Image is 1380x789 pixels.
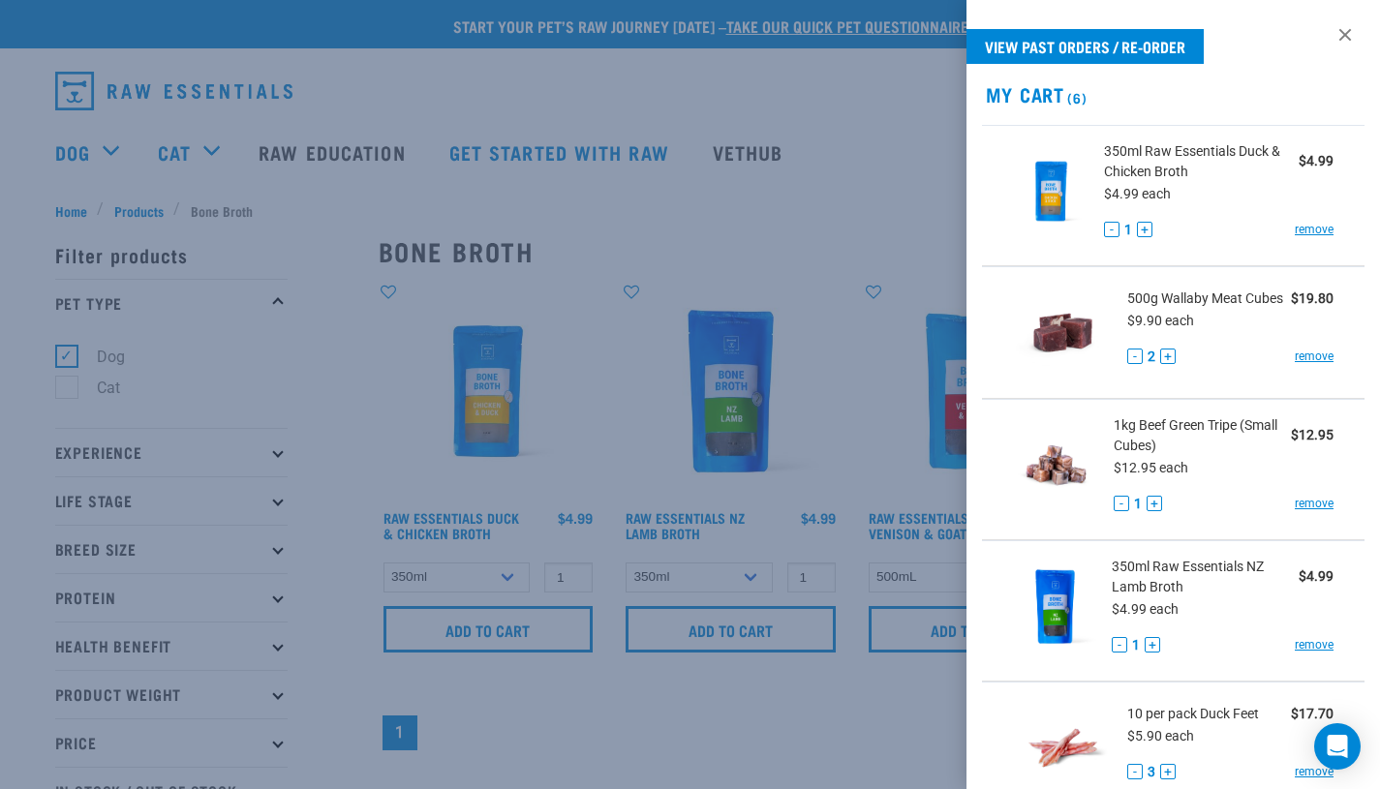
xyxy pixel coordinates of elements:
a: remove [1295,763,1334,780]
div: Open Intercom Messenger [1314,723,1361,770]
img: Raw Essentials Duck & Chicken Broth [1013,141,1089,241]
button: + [1160,764,1176,779]
strong: $4.99 [1299,568,1334,584]
span: 500g Wallaby Meat Cubes [1127,288,1283,309]
img: Raw Essentials NZ Lamb Broth [1013,557,1097,656]
button: + [1160,349,1176,364]
span: 350ml Raw Essentials NZ Lamb Broth [1112,557,1299,597]
button: - [1112,637,1127,652]
img: Wallaby Meat Cubes [1013,283,1113,382]
span: $5.90 each [1127,728,1194,743]
span: $4.99 each [1112,601,1179,617]
span: 2 [1148,347,1155,367]
a: remove [1295,495,1334,512]
strong: $4.99 [1299,153,1334,168]
a: remove [1295,348,1334,365]
button: + [1145,637,1160,652]
span: 1 [1124,220,1132,240]
span: $4.99 each [1104,186,1171,201]
span: 3 [1148,762,1155,782]
strong: $19.80 [1291,290,1334,306]
span: 10 per pack Duck Feet [1127,704,1259,724]
span: 1kg Beef Green Tripe (Small Cubes) [1114,415,1291,456]
span: 1 [1134,494,1142,514]
a: remove [1295,221,1334,238]
strong: $17.70 [1291,706,1334,721]
button: - [1127,349,1143,364]
button: - [1127,764,1143,779]
button: - [1114,496,1129,511]
span: 350ml Raw Essentials Duck & Chicken Broth [1104,141,1299,182]
a: remove [1295,636,1334,653]
a: View past orders / re-order [966,29,1204,64]
strong: $12.95 [1291,427,1334,442]
button: + [1147,496,1162,511]
button: + [1137,222,1152,237]
span: 1 [1132,635,1140,655]
button: - [1104,222,1119,237]
span: $9.90 each [1127,313,1194,328]
span: $12.95 each [1114,460,1188,475]
img: Beef Green Tripe (Small Cubes) [1013,415,1100,515]
span: (6) [1064,94,1087,101]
